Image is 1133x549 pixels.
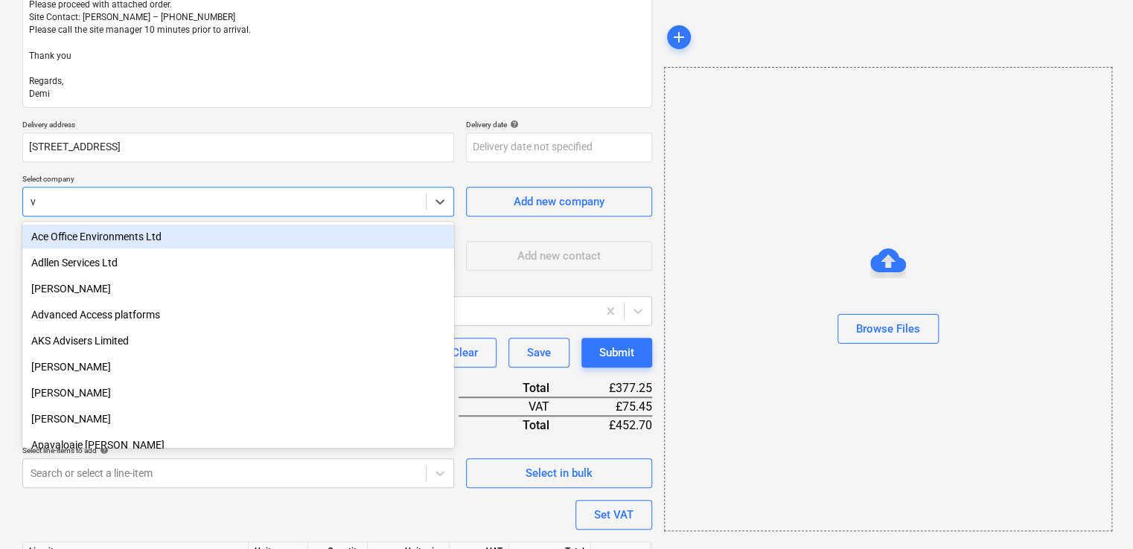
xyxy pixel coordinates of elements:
div: VAT [459,397,573,416]
div: APAVALOAIE DENIS-ALEXANDRU [22,407,454,431]
div: [PERSON_NAME] [22,355,454,379]
button: Clear [433,338,497,367]
div: Set VAT [594,505,633,524]
span: add [670,28,688,46]
div: Select in bulk [526,463,593,483]
div: Submit [599,343,634,362]
div: Clear [452,343,478,362]
div: AKS Advisers Limited [22,329,454,353]
div: Andrei Popovici [22,355,454,379]
div: £377.25 [573,379,652,397]
div: [PERSON_NAME] [22,381,454,405]
div: Browse Files [664,67,1112,531]
div: £452.70 [573,416,652,434]
div: [PERSON_NAME] [22,277,454,301]
div: Total [459,416,573,434]
div: Total [459,379,573,397]
p: Select company [22,174,454,187]
div: Ace Office Environments Ltd [22,225,454,248]
button: Browse Files [837,314,939,344]
div: [PERSON_NAME] [22,407,454,431]
p: Delivery address [22,120,454,132]
button: Add new company [466,187,652,216]
div: Anton Apavaloaie [22,381,454,405]
button: Submit [581,338,652,367]
div: Adllen Services Ltd [22,251,454,274]
button: Save [508,338,569,367]
input: Delivery address [22,132,454,162]
button: Set VAT [575,500,652,530]
div: Select line-items to add [22,446,454,455]
div: £75.45 [573,397,652,416]
div: Save [527,343,551,362]
div: Apavaloaie [PERSON_NAME] [22,433,454,457]
div: Apavaloaie florin Gheorghita [22,433,454,457]
div: Delivery date [466,120,652,129]
button: Select in bulk [466,458,652,488]
div: Add new company [514,192,604,211]
div: Advanced Access platforms [22,303,454,327]
div: Adrian Vieriu [22,277,454,301]
span: help [97,446,109,455]
input: Delivery date not specified [466,132,652,162]
span: help [507,120,519,129]
div: Browse Files [856,319,920,338]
